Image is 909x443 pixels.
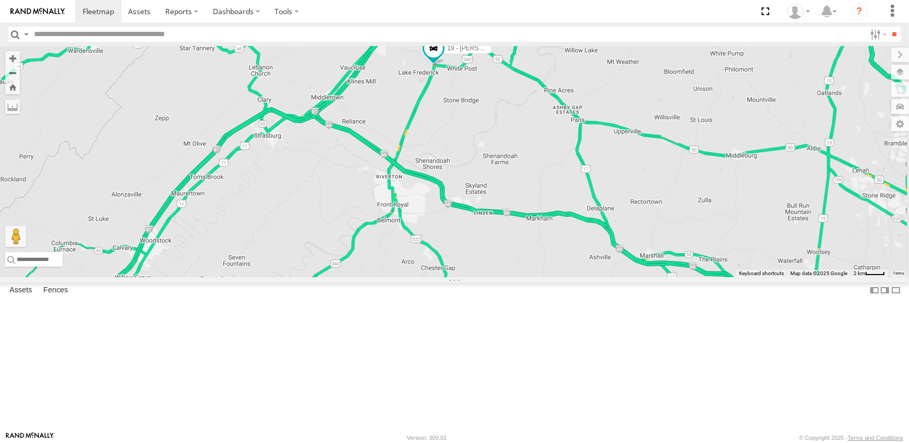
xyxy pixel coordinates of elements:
label: Fences [38,283,73,298]
button: Zoom out [5,65,20,80]
button: Zoom in [5,51,20,65]
span: Map data ©2025 Google [790,270,847,276]
a: Terms (opens in new tab) [893,271,904,276]
button: Zoom Home [5,80,20,94]
button: Drag Pegman onto the map to open Street View [5,226,26,247]
i: ? [851,3,868,20]
span: 2 km [854,270,865,276]
a: Visit our Website [6,433,54,443]
label: Measure [5,99,20,114]
span: 19 - [PERSON_NAME] [447,44,512,52]
label: Search Query [22,27,30,42]
div: Version: 309.01 [407,435,447,441]
label: Dock Summary Table to the Right [880,282,890,298]
div: © Copyright 2025 - [799,435,903,441]
label: Hide Summary Table [891,282,901,298]
img: rand-logo.svg [10,8,65,15]
label: Map Settings [891,117,909,131]
button: Map Scale: 2 km per 34 pixels [850,270,888,277]
label: Dock Summary Table to the Left [869,282,880,298]
label: Search Filter Options [866,27,889,42]
div: Barbara McNamee [783,4,814,19]
a: Terms and Conditions [848,435,903,441]
label: Assets [4,283,37,298]
button: Keyboard shortcuts [739,270,784,277]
